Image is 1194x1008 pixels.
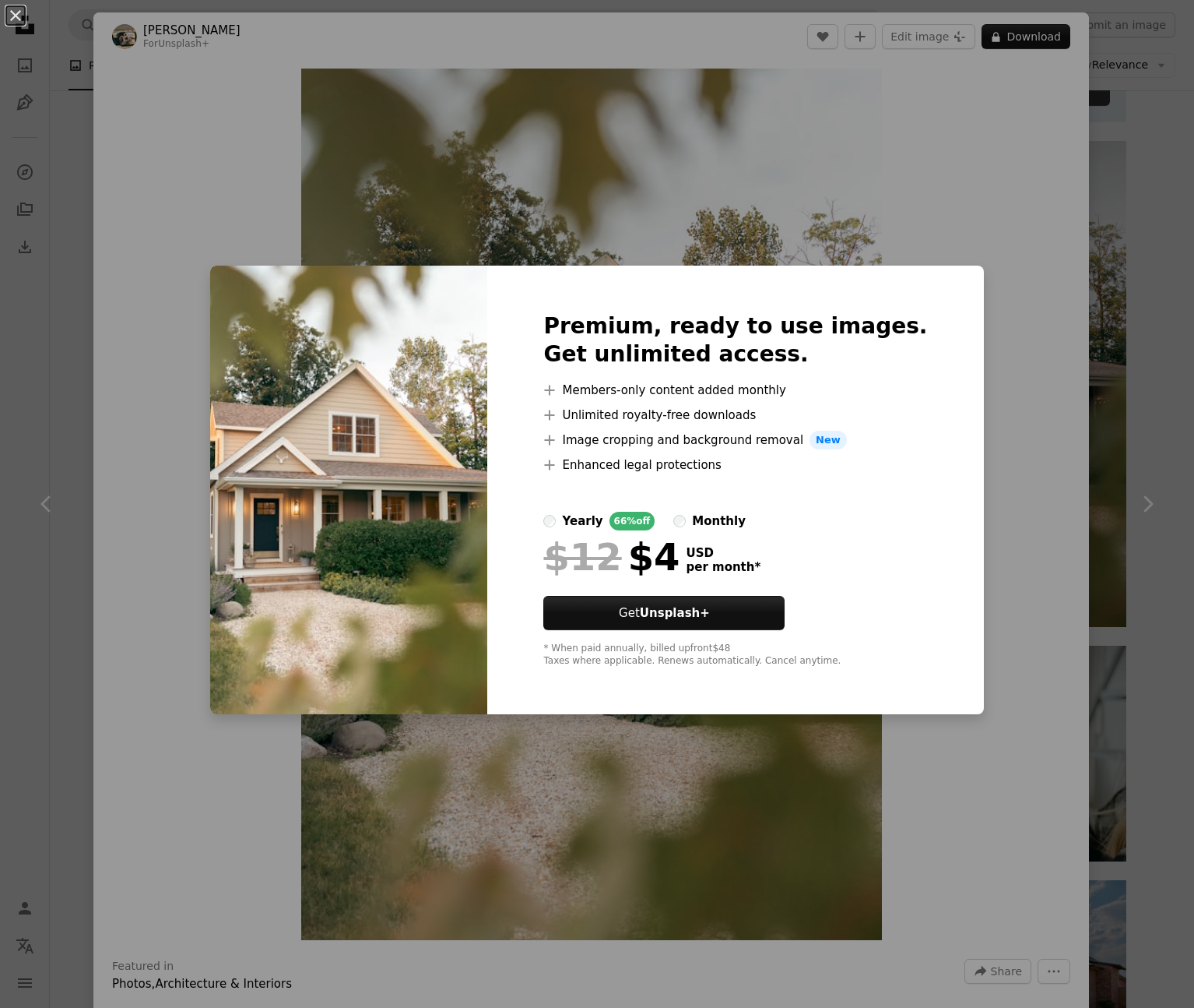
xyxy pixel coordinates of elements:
[809,431,847,449] span: New
[543,456,927,474] li: Enhanced legal protections
[543,515,556,527] input: yearly66%off
[640,606,710,620] strong: Unsplash+
[686,560,760,574] span: per month *
[543,643,927,668] div: * When paid annually, billed upfront $48 Taxes where applicable. Renews automatically. Cancel any...
[686,546,760,560] span: USD
[543,381,927,400] li: Members-only content added monthly
[543,431,927,449] li: Image cropping and background removal
[543,537,621,577] span: $12
[692,512,746,530] div: monthly
[543,312,927,368] h2: Premium, ready to use images. Get unlimited access.
[562,512,602,530] div: yearly
[210,266,487,714] img: premium_photo-1689609950112-d66095626efb
[543,537,680,577] div: $4
[609,512,655,530] div: 66% off
[543,406,927,425] li: Unlimited royalty-free downloads
[673,515,686,527] input: monthly
[543,596,785,630] button: GetUnsplash+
